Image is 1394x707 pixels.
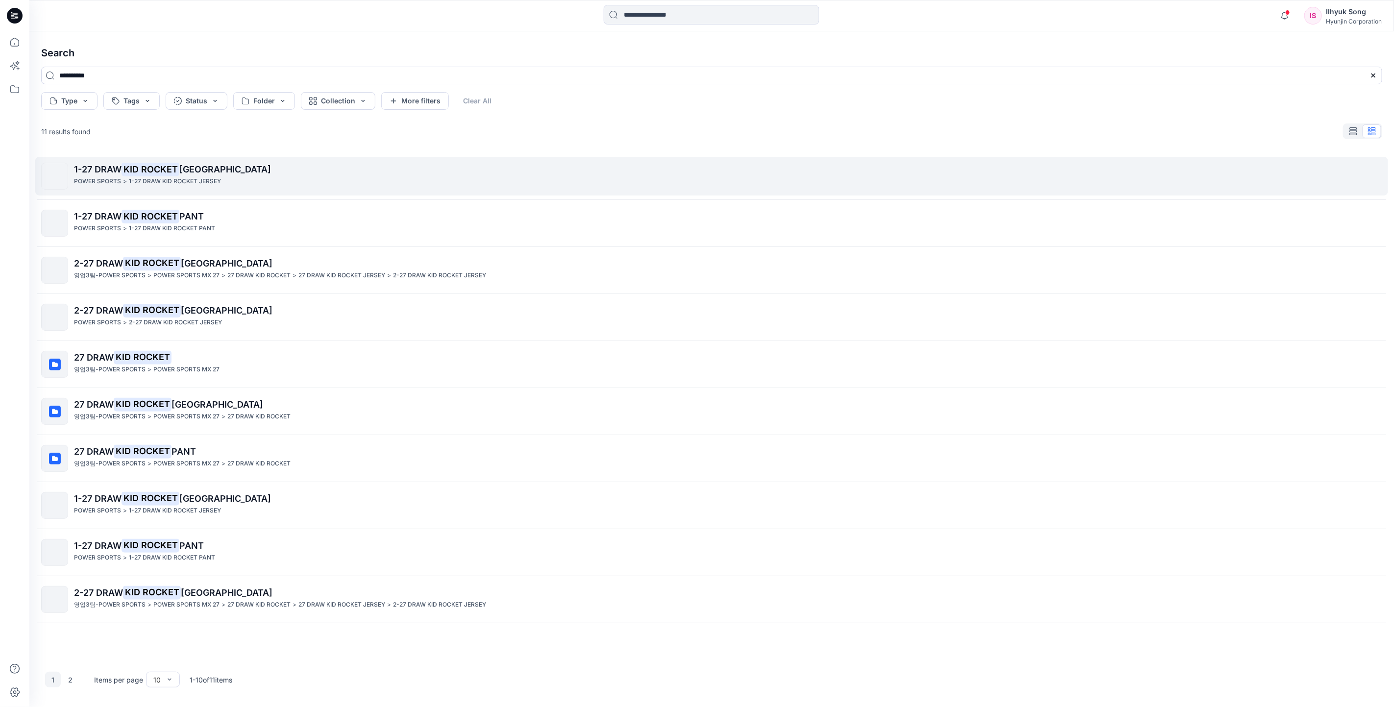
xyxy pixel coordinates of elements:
[123,303,181,317] mark: KID ROCKET
[74,352,114,363] span: 27 DRAW
[74,399,114,410] span: 27 DRAW
[114,350,171,364] mark: KID ROCKET
[179,211,204,221] span: PANT
[74,540,122,551] span: 1-27 DRAW
[74,258,123,268] span: 2-27 DRAW
[74,176,121,187] p: POWER SPORTS
[74,412,146,422] p: 영업3팀-POWER SPORTS
[179,540,204,551] span: PANT
[35,439,1388,478] a: 27 DRAWKID ROCKETPANT영업3팀-POWER SPORTS>POWER SPORTS MX 27>27 DRAW KID ROCKET
[35,533,1388,572] a: 1-27 DRAWKID ROCKETPANTPOWER SPORTS>1-27 DRAW KID ROCKET PANT
[123,506,127,516] p: >
[74,493,122,504] span: 1-27 DRAW
[122,538,179,552] mark: KID ROCKET
[35,251,1388,290] a: 2-27 DRAWKID ROCKET[GEOGRAPHIC_DATA]영업3팀-POWER SPORTS>POWER SPORTS MX 27>27 DRAW KID ROCKET>27 DR...
[35,486,1388,525] a: 1-27 DRAWKID ROCKET[GEOGRAPHIC_DATA]POWER SPORTS>1-27 DRAW KID ROCKET JERSEY
[153,459,220,469] p: POWER SPORTS MX 27
[190,675,232,685] p: 1 - 10 of 11 items
[153,365,220,375] p: POWER SPORTS MX 27
[123,176,127,187] p: >
[123,553,127,563] p: >
[74,365,146,375] p: 영업3팀-POWER SPORTS
[227,459,291,469] p: 27 DRAW KID ROCKET
[129,553,215,563] p: 1-27 DRAW KID ROCKET PANT
[41,126,91,137] p: 11 results found
[74,600,146,610] p: 영업3팀-POWER SPORTS
[166,92,227,110] button: Status
[35,580,1388,619] a: 2-27 DRAWKID ROCKET[GEOGRAPHIC_DATA]영업3팀-POWER SPORTS>POWER SPORTS MX 27>27 DRAW KID ROCKET>27 DR...
[1326,18,1382,25] div: Hyunjin Corporation
[147,412,151,422] p: >
[114,397,171,411] mark: KID ROCKET
[153,600,220,610] p: POWER SPORTS MX 27
[179,164,271,174] span: [GEOGRAPHIC_DATA]
[181,305,272,316] span: [GEOGRAPHIC_DATA]
[301,92,375,110] button: Collection
[74,211,122,221] span: 1-27 DRAW
[387,600,391,610] p: >
[171,446,196,457] span: PANT
[94,675,143,685] p: Items per page
[227,600,291,610] p: 27 DRAW KID ROCKET
[35,204,1388,243] a: 1-27 DRAWKID ROCKETPANTPOWER SPORTS>1-27 DRAW KID ROCKET PANT
[123,223,127,234] p: >
[1304,7,1322,24] div: IS
[74,164,122,174] span: 1-27 DRAW
[122,209,179,223] mark: KID ROCKET
[147,459,151,469] p: >
[123,256,181,270] mark: KID ROCKET
[41,92,98,110] button: Type
[122,491,179,505] mark: KID ROCKET
[114,444,171,458] mark: KID ROCKET
[35,392,1388,431] a: 27 DRAWKID ROCKET[GEOGRAPHIC_DATA]영업3팀-POWER SPORTS>POWER SPORTS MX 27>27 DRAW KID ROCKET
[74,506,121,516] p: POWER SPORTS
[74,446,114,457] span: 27 DRAW
[153,675,161,685] div: 10
[233,92,295,110] button: Folder
[147,600,151,610] p: >
[74,223,121,234] p: POWER SPORTS
[1326,6,1382,18] div: Ilhyuk Song
[147,270,151,281] p: >
[387,270,391,281] p: >
[221,270,225,281] p: >
[122,162,179,176] mark: KID ROCKET
[74,317,121,328] p: POWER SPORTS
[181,258,272,268] span: [GEOGRAPHIC_DATA]
[74,305,123,316] span: 2-27 DRAW
[74,270,146,281] p: 영업3팀-POWER SPORTS
[221,459,225,469] p: >
[227,412,291,422] p: 27 DRAW KID ROCKET
[129,176,221,187] p: 1-27 DRAW KID ROCKET JERSEY
[129,506,221,516] p: 1-27 DRAW KID ROCKET JERSEY
[33,39,1390,67] h4: Search
[293,270,296,281] p: >
[298,600,385,610] p: 27 DRAW KID ROCKET JERSEY
[103,92,160,110] button: Tags
[63,672,78,687] button: 2
[381,92,449,110] button: More filters
[35,345,1388,384] a: 27 DRAWKID ROCKET영업3팀-POWER SPORTS>POWER SPORTS MX 27
[293,600,296,610] p: >
[74,459,146,469] p: 영업3팀-POWER SPORTS
[123,585,181,599] mark: KID ROCKET
[45,672,61,687] button: 1
[35,157,1388,195] a: 1-27 DRAWKID ROCKET[GEOGRAPHIC_DATA]POWER SPORTS>1-27 DRAW KID ROCKET JERSEY
[221,412,225,422] p: >
[153,270,220,281] p: POWER SPORTS MX 27
[227,270,291,281] p: 27 DRAW KID ROCKET
[181,587,272,598] span: [GEOGRAPHIC_DATA]
[147,365,151,375] p: >
[74,587,123,598] span: 2-27 DRAW
[221,600,225,610] p: >
[393,600,486,610] p: 2-27 DRAW KID ROCKET JERSEY
[153,412,220,422] p: POWER SPORTS MX 27
[74,553,121,563] p: POWER SPORTS
[129,223,215,234] p: 1-27 DRAW KID ROCKET PANT
[298,270,385,281] p: 27 DRAW KID ROCKET JERSEY
[393,270,486,281] p: 2-27 DRAW KID ROCKET JERSEY
[35,298,1388,337] a: 2-27 DRAWKID ROCKET[GEOGRAPHIC_DATA]POWER SPORTS>2-27 DRAW KID ROCKET JERSEY
[171,399,263,410] span: [GEOGRAPHIC_DATA]
[123,317,127,328] p: >
[179,493,271,504] span: [GEOGRAPHIC_DATA]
